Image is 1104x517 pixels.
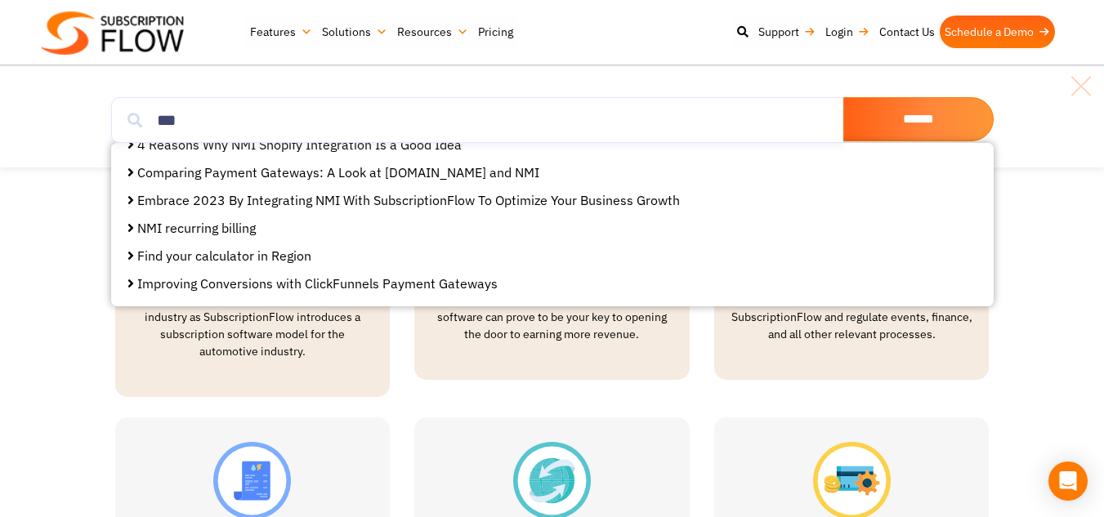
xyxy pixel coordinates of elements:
[137,136,462,153] a: 4 Reasons Why NMI Shopify Integration Is a Good Idea
[137,275,498,292] a: Improving Conversions with ClickFunnels Payment Gateways
[820,16,874,48] a: Login
[874,16,940,48] a: Contact Us
[245,16,317,48] a: Features
[1048,461,1088,501] div: Open Intercom Messenger
[731,292,973,343] p: Manage your membership business in SubscriptionFlow and regulate events, finance, and all other r...
[473,16,518,48] a: Pricing
[753,16,820,48] a: Support
[940,16,1055,48] a: Schedule a Demo
[317,16,392,48] a: Solutions
[137,220,256,236] a: NMI recurring billing
[41,11,184,55] img: Subscriptionflow
[137,192,680,208] a: Embrace 2023 By Integrating NMI With SubscriptionFlow To Optimize Your Business Growth
[137,164,539,181] a: Comparing Payment Gateways: A Look at [DOMAIN_NAME] and NMI
[132,292,374,360] p: Get a few steps ahead in the automotive industry as SubscriptionFlow introduces a subscription so...
[137,247,311,264] a: Find your calculator in Region
[392,16,473,48] a: Resources
[431,292,673,343] p: Esports & Gaming Subscriptions management software can prove to be your key to opening the door t...
[137,303,696,319] a: How to Implement an Effective Membership Program with WooCommerce for Business Growth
